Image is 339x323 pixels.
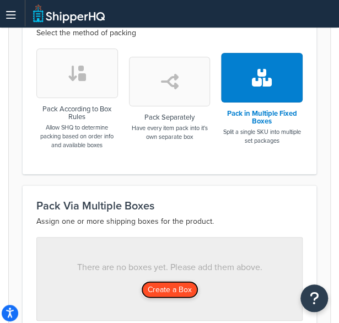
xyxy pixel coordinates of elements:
p: Split a single SKU into multiple set packages [221,127,303,145]
button: Create a Box [141,281,198,298]
p: Allow SHQ to determine packing based on order info and available boxes [36,123,118,149]
h3: Pack in Multiple Fixed Boxes [221,110,303,126]
p: Assign one or more shipping boxes for the product. [36,215,303,228]
h3: Pack Via Multiple Boxes [36,200,303,212]
h3: Pack According to Box Rules [36,105,118,121]
p: Have every item pack into it's own separate box [129,123,211,141]
p: Select the method of packing [36,26,303,40]
h3: Pack Separately [129,114,211,121]
button: Open Resource Center [300,284,328,312]
p: There are no boxes yet. Please add them above. [59,260,280,275]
